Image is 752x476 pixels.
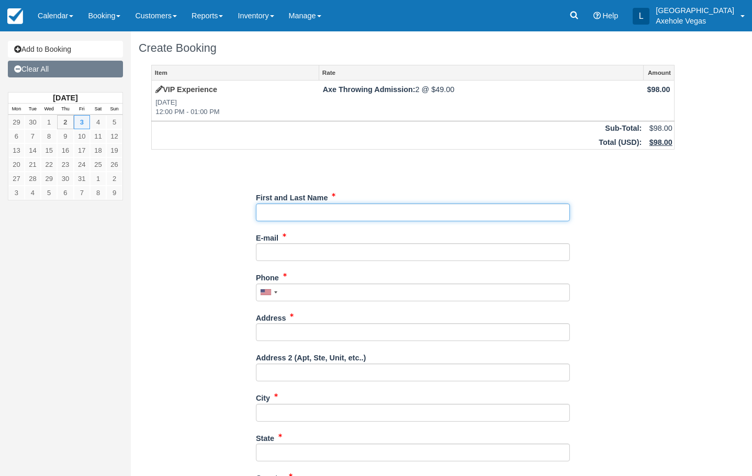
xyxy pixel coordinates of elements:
th: Mon [8,104,25,115]
a: 27 [8,172,25,186]
th: Tue [25,104,41,115]
span: USD [621,138,636,146]
a: 30 [57,172,73,186]
label: E-mail [256,229,278,244]
a: 12 [106,129,122,143]
a: 5 [106,115,122,129]
th: Wed [41,104,57,115]
a: 4 [25,186,41,200]
a: 6 [8,129,25,143]
a: 20 [8,157,25,172]
a: 26 [106,157,122,172]
a: 21 [25,157,41,172]
a: 29 [8,115,25,129]
div: United States: +1 [256,284,280,301]
th: Sun [106,104,122,115]
a: 6 [57,186,73,200]
a: 22 [41,157,57,172]
a: 17 [74,143,90,157]
a: Clear All [8,61,123,77]
a: VIP Experience [155,85,217,94]
u: $98.00 [649,138,672,146]
a: 8 [90,186,106,200]
a: 2 [106,172,122,186]
img: checkfront-main-nav-mini-logo.png [7,8,23,24]
strong: Sub-Total: [605,124,642,132]
a: 13 [8,143,25,157]
h1: Create Booking [139,42,687,54]
label: State [256,429,274,444]
th: Thu [57,104,73,115]
a: Add to Booking [8,41,123,58]
a: 3 [8,186,25,200]
a: 8 [41,129,57,143]
th: Sat [90,104,106,115]
a: Amount [644,65,674,80]
a: 23 [57,157,73,172]
label: Address 2 (Apt, Ste, Unit, etc..) [256,349,366,364]
a: 3 [74,115,90,129]
a: 11 [90,129,106,143]
div: L [633,8,649,25]
th: Fri [74,104,90,115]
a: 1 [90,172,106,186]
strong: Axe Throwing Admission [323,85,416,94]
p: Axehole Vegas [656,16,734,26]
a: 31 [74,172,90,186]
a: 25 [90,157,106,172]
label: Phone [256,269,279,284]
a: 18 [90,143,106,157]
td: $98.00 [643,81,674,121]
span: Help [603,12,619,20]
a: Item [152,65,319,80]
a: 1 [41,115,57,129]
a: 9 [57,129,73,143]
strong: [DATE] [53,94,77,102]
a: 28 [25,172,41,186]
a: 24 [74,157,90,172]
td: $98.00 [643,121,674,135]
a: 30 [25,115,41,129]
label: First and Last Name [256,189,328,203]
a: 2 [57,115,73,129]
p: [GEOGRAPHIC_DATA] [656,5,734,16]
a: 7 [25,129,41,143]
a: Rate [319,65,643,80]
a: 9 [106,186,122,200]
a: 5 [41,186,57,200]
a: 15 [41,143,57,157]
a: 7 [74,186,90,200]
a: 14 [25,143,41,157]
td: 2 @ $49.00 [319,81,643,121]
strong: Total ( ): [599,138,642,146]
label: City [256,389,270,404]
a: 4 [90,115,106,129]
em: [DATE] 12:00 PM - 01:00 PM [155,98,315,117]
a: 16 [57,143,73,157]
label: Address [256,309,286,324]
a: 19 [106,143,122,157]
a: 29 [41,172,57,186]
i: Help [593,12,601,19]
a: 10 [74,129,90,143]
